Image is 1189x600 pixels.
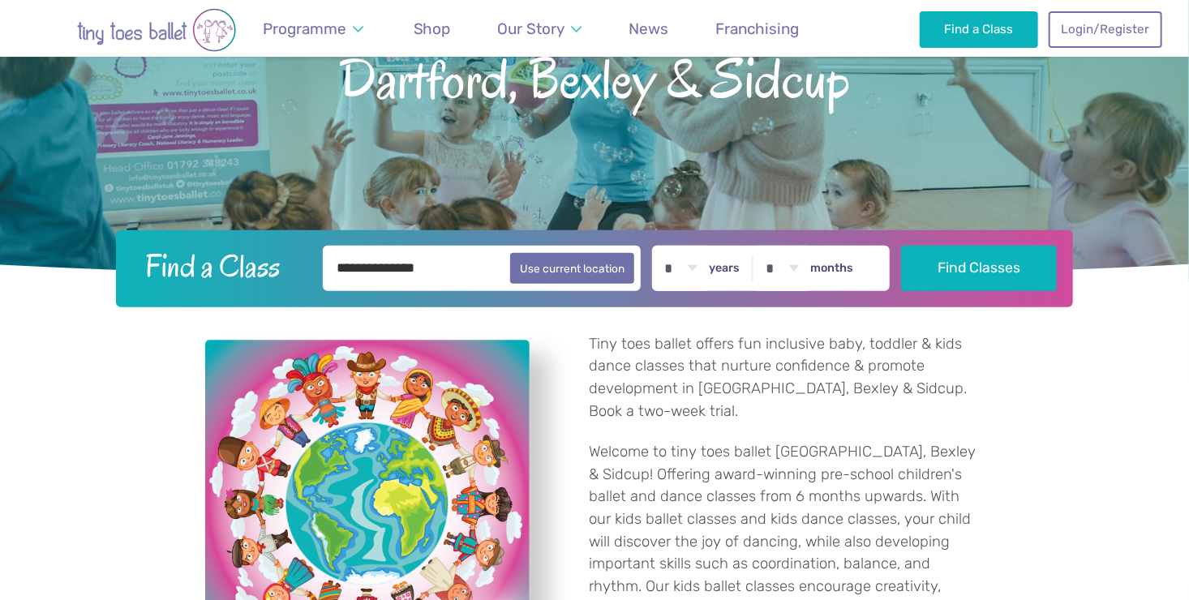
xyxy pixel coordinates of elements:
span: Our Story [497,19,564,38]
a: Programme [255,10,371,48]
img: tiny toes ballet [27,8,286,52]
a: Our Story [490,10,590,48]
button: Use current location [510,253,634,284]
p: Tiny toes ballet offers fun inclusive baby, toddler & kids dance classes that nurture confidence ... [589,333,984,422]
a: Franchising [708,10,807,48]
span: Franchising [716,19,800,38]
label: months [810,261,853,276]
a: Login/Register [1049,11,1162,47]
label: years [710,261,740,276]
button: Find Classes [901,246,1058,291]
span: Dartford, Bexley & Sidcup [28,44,1161,109]
a: Shop [406,10,458,48]
a: Find a Class [920,11,1039,47]
span: Programme [263,19,346,38]
span: News [629,19,668,38]
a: News [621,10,676,48]
h2: Find a Class [132,246,312,286]
span: Shop [414,19,451,38]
